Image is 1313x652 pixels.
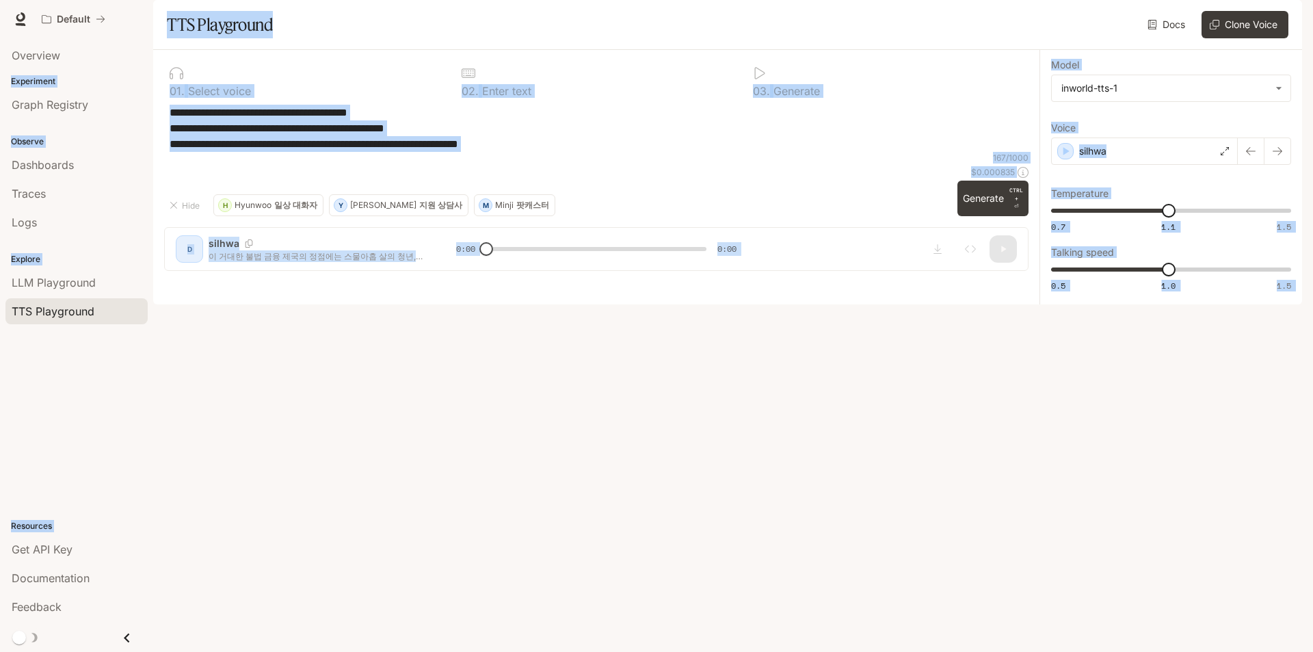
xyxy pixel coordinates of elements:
p: 일상 대화자 [274,201,317,209]
p: Talking speed [1051,248,1114,257]
span: 1.5 [1277,221,1291,233]
p: Temperature [1051,189,1109,198]
button: HHyunwoo일상 대화자 [213,194,323,216]
p: Minji [495,201,514,209]
p: Voice [1051,123,1076,133]
button: All workspaces [36,5,111,33]
p: CTRL + [1009,186,1023,203]
div: M [479,194,492,216]
p: Model [1051,60,1079,70]
p: Default [57,14,90,25]
div: H [219,194,231,216]
p: 0 3 . [753,86,770,96]
span: 1.5 [1277,280,1291,291]
span: 1.0 [1161,280,1176,291]
h1: TTS Playground [167,11,273,38]
p: Select voice [185,86,251,96]
button: Clone Voice [1202,11,1288,38]
p: Enter text [479,86,531,96]
span: 0.7 [1051,221,1065,233]
button: Hide [164,194,208,216]
div: Y [334,194,347,216]
div: inworld-tts-1 [1061,81,1269,95]
p: [PERSON_NAME] [350,201,416,209]
p: Hyunwoo [235,201,271,209]
button: GenerateCTRL +⏎ [957,181,1029,216]
p: ⏎ [1009,186,1023,211]
div: inworld-tts-1 [1052,75,1290,101]
span: 0.5 [1051,280,1065,291]
p: silhwa [1079,144,1106,158]
p: 167 / 1000 [993,152,1029,164]
p: 0 2 . [462,86,479,96]
span: 1.1 [1161,221,1176,233]
button: MMinji팟캐스터 [474,194,555,216]
p: 지원 상담사 [419,201,462,209]
p: 팟캐스터 [516,201,549,209]
p: 0 1 . [170,86,185,96]
p: Generate [770,86,820,96]
a: Docs [1145,11,1191,38]
button: Y[PERSON_NAME]지원 상담사 [329,194,468,216]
